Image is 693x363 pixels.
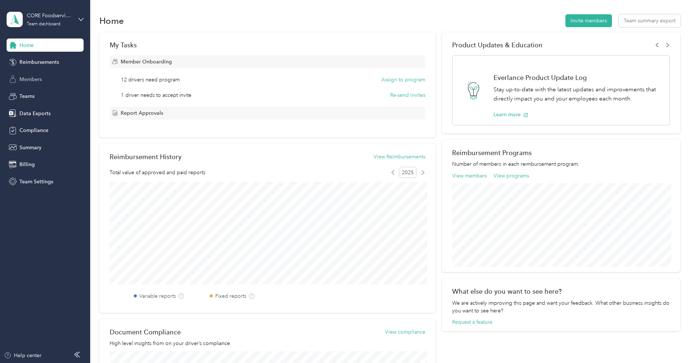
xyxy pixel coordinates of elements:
[110,340,425,347] p: High level insights from on your driver’s compliance.
[19,41,34,49] span: Home
[139,292,176,300] label: Variable reports
[19,76,42,83] span: Members
[452,149,670,157] h2: Reimbursement Programs
[121,109,163,117] span: Report Approvals
[494,172,529,180] button: View programs
[452,172,487,180] button: View members
[110,169,205,176] span: Total value of approved and paid reports
[385,328,425,336] button: View compliance
[4,352,41,359] button: Help center
[494,85,662,103] p: Stay up-to-date with the latest updates and improvements that directly impact you and your employ...
[381,76,425,84] button: Assign to program
[452,41,543,49] span: Product Updates & Education
[452,318,492,326] button: Request a feature
[215,292,246,300] label: Fixed reports
[565,14,612,27] button: Invite members
[19,58,59,66] span: Reimbursements
[19,110,51,117] span: Data Exports
[19,126,48,134] span: Compliance
[19,144,41,151] span: Summary
[19,178,53,186] span: Team Settings
[121,58,172,66] span: Member Onboarding
[110,41,425,49] div: My Tasks
[399,167,417,178] span: 2025
[110,328,181,336] h2: Document Compliance
[374,153,425,161] button: View Reimbursements
[110,153,181,161] h2: Reimbursement History
[494,74,662,81] h1: Everlance Product Update Log
[452,287,670,295] div: What else do you want to see here?
[494,111,528,118] button: Learn more
[19,92,34,100] span: Teams
[19,161,35,168] span: Billing
[452,160,670,168] p: Number of members in each reimbursement program.
[121,76,180,84] span: 12 drivers need program
[27,22,60,26] div: Team dashboard
[452,299,670,315] div: We are actively improving this page and want your feedback. What other business insights do you w...
[390,91,425,99] button: Re-send invites
[121,91,191,99] span: 1 driver needs to accept invite
[619,14,681,27] button: Team summary export
[27,12,73,19] div: CORE Foodservice (Main)
[99,17,124,25] h1: Home
[652,322,693,363] iframe: Everlance-gr Chat Button Frame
